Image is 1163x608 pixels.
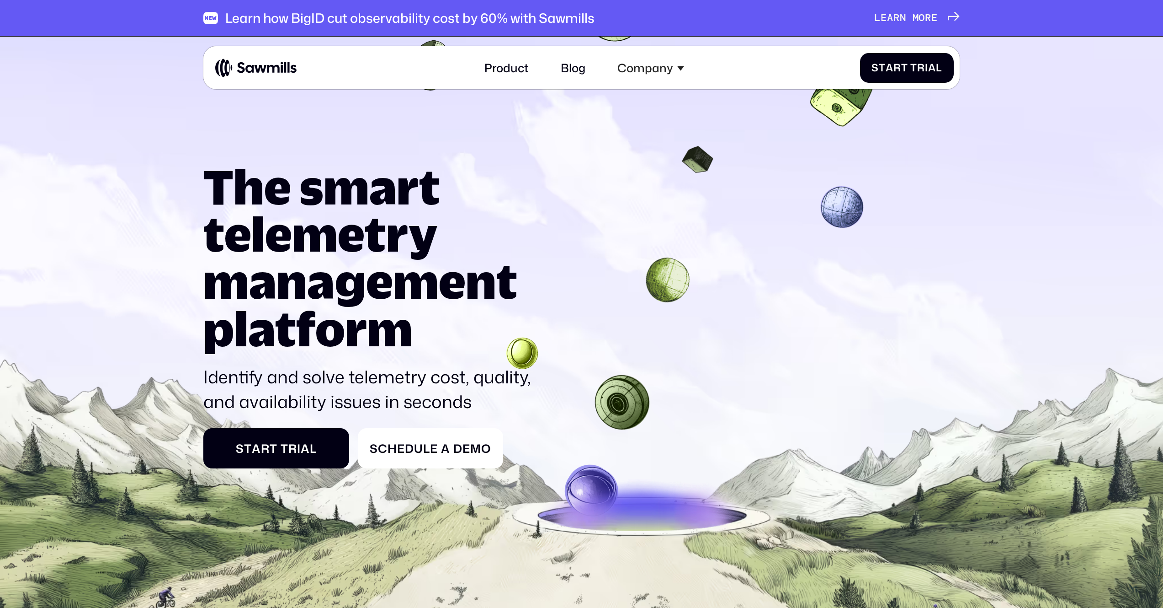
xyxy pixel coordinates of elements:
[252,441,261,456] span: a
[470,441,481,456] span: m
[281,441,288,456] span: T
[288,441,297,456] span: r
[430,441,438,456] span: e
[261,441,270,456] span: r
[552,52,594,84] a: Blog
[925,12,931,24] span: r
[925,62,928,74] span: i
[270,441,277,456] span: t
[617,61,673,75] div: Company
[481,441,491,456] span: o
[370,441,378,456] span: S
[358,428,503,468] a: ScheduleaDemo
[901,62,908,74] span: t
[860,53,954,83] a: StartTrial
[917,62,925,74] span: r
[225,10,595,26] div: Learn how BigID cut observability cost by 60% with Sawmills
[453,441,462,456] span: D
[871,62,879,74] span: S
[236,441,244,456] span: S
[936,62,942,74] span: l
[203,428,349,468] a: StartTrial
[913,12,919,24] span: m
[203,365,541,414] p: Identify and solve telemetry cost, quality, and availability issues in seconds
[297,441,301,456] span: i
[874,12,881,24] span: L
[476,52,537,84] a: Product
[931,12,938,24] span: e
[423,441,430,456] span: l
[609,52,693,84] div: Company
[887,12,893,24] span: a
[414,441,423,456] span: u
[893,12,900,24] span: r
[893,62,901,74] span: r
[405,441,414,456] span: d
[441,441,450,456] span: a
[388,441,397,456] span: h
[919,12,925,24] span: o
[928,62,936,74] span: a
[244,441,252,456] span: t
[462,441,470,456] span: e
[378,441,388,456] span: c
[881,12,887,24] span: e
[886,62,893,74] span: a
[301,441,310,456] span: a
[879,62,886,74] span: t
[310,441,317,456] span: l
[203,163,541,351] h1: The smart telemetry management platform
[900,12,906,24] span: n
[874,12,959,24] a: Learnmore
[910,62,917,74] span: T
[397,441,405,456] span: e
